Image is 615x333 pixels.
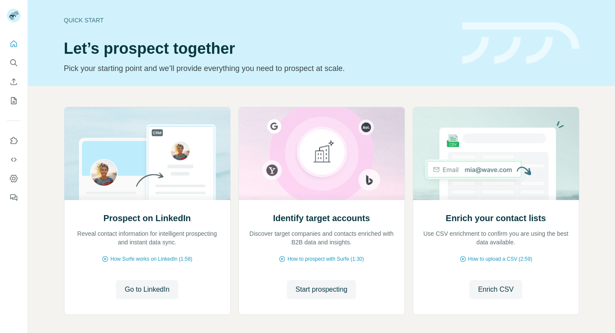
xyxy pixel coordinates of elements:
button: Feedback [7,190,21,205]
h2: Prospect on LinkedIn [104,212,191,224]
button: Dashboard [7,171,21,186]
button: Go to LinkedIn [116,280,178,299]
span: Enrich CSV [478,284,514,295]
div: Quick start [64,16,452,25]
img: banner [462,22,579,64]
span: How Surfe works on LinkedIn (1:58) [110,255,192,263]
p: Pick your starting point and we’ll provide everything you need to prospect at scale. [64,62,452,74]
img: Enrich your contact lists [413,107,579,200]
span: How to prospect with Surfe (1:30) [287,255,364,263]
button: Search [7,55,21,71]
p: Use CSV enrichment to confirm you are using the best data available. [422,229,570,247]
span: How to upload a CSV (2:59) [468,255,532,263]
p: Discover target companies and contacts enriched with B2B data and insights. [247,229,396,247]
span: Go to LinkedIn [125,284,169,295]
button: Enrich CSV [469,280,522,299]
h1: Let’s prospect together [64,40,452,57]
button: Use Surfe API [7,152,21,167]
button: My lists [7,93,21,108]
h2: Identify target accounts [273,212,370,224]
button: Start prospecting [287,280,356,299]
button: Quick start [7,36,21,52]
button: Enrich CSV [7,74,21,89]
img: Prospect on LinkedIn [64,107,231,200]
button: Use Surfe on LinkedIn [7,133,21,148]
p: Reveal contact information for intelligent prospecting and instant data sync. [73,229,222,247]
h2: Enrich your contact lists [446,212,546,224]
span: Start prospecting [295,284,347,295]
img: Identify target accounts [238,107,405,200]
